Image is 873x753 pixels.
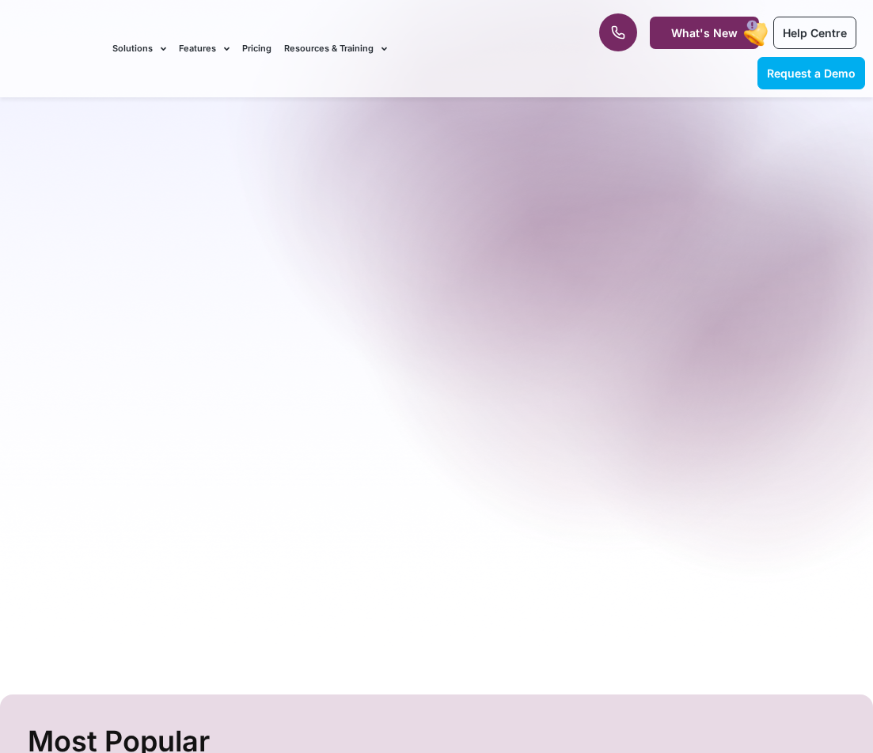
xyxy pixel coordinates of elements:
[757,57,865,89] a: Request a Demo
[112,22,166,75] a: Solutions
[650,17,759,49] a: What's New
[179,22,230,75] a: Features
[783,26,847,40] span: Help Centre
[242,22,271,75] a: Pricing
[284,22,387,75] a: Resources & Training
[8,39,97,59] img: CareMaster Logo
[767,66,856,80] span: Request a Demo
[671,26,738,40] span: What's New
[112,22,556,75] nav: Menu
[773,17,856,49] a: Help Centre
